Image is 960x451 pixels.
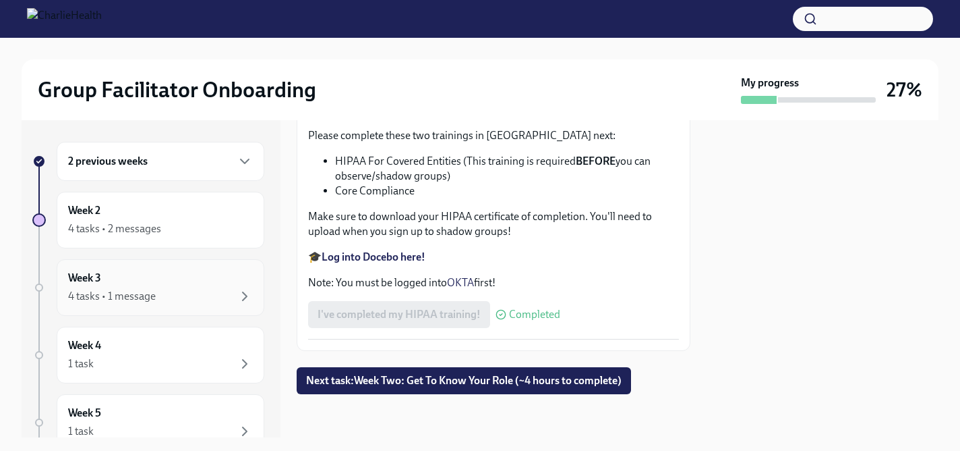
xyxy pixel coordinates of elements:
div: 1 task [68,356,94,371]
h6: Week 2 [68,203,100,218]
p: Please complete these two trainings in [GEOGRAPHIC_DATA] next: [308,128,679,143]
button: Next task:Week Two: Get To Know Your Role (~4 hours to complete) [297,367,631,394]
a: Log into Docebo here! [322,250,425,263]
li: Core Compliance [335,184,679,198]
a: OKTA [447,276,474,289]
div: 2 previous weeks [57,142,264,181]
h6: 2 previous weeks [68,154,148,169]
img: CharlieHealth [27,8,102,30]
h2: Group Facilitator Onboarding [38,76,316,103]
strong: BEFORE [576,155,616,167]
div: 4 tasks • 2 messages [68,221,161,236]
p: 🎓 [308,250,679,265]
h3: 27% [887,78,922,102]
a: Week 41 task [32,327,264,383]
div: 1 task [68,424,94,439]
h6: Week 5 [68,406,101,421]
h6: Week 4 [68,338,101,353]
strong: My progress [741,76,799,90]
span: Completed [509,309,560,320]
p: Note: You must be logged into first! [308,275,679,290]
a: Week 34 tasks • 1 message [32,259,264,316]
span: Next task : Week Two: Get To Know Your Role (~4 hours to complete) [306,374,622,388]
p: Make sure to download your HIPAA certificate of completion. You'll need to upload when you sign u... [308,209,679,239]
li: HIPAA For Covered Entities (This training is required you can observe/shadow groups) [335,154,679,184]
div: 4 tasks • 1 message [68,289,156,304]
a: Week 24 tasks • 2 messages [32,192,264,248]
h6: Week 3 [68,271,101,286]
a: Week 51 task [32,394,264,451]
